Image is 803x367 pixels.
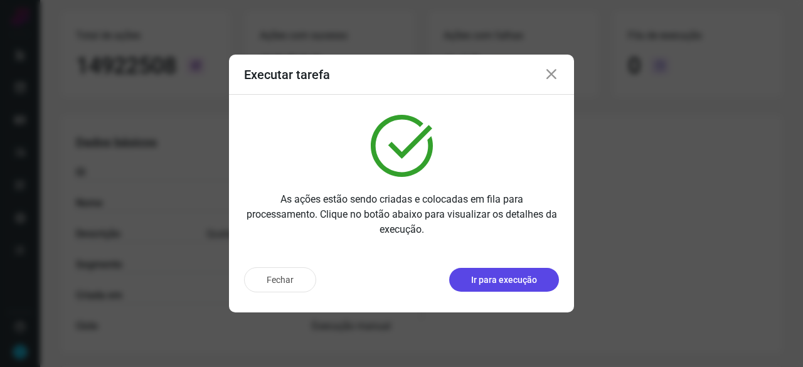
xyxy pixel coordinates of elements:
[244,192,559,237] p: As ações estão sendo criadas e colocadas em fila para processamento. Clique no botão abaixo para ...
[449,268,559,292] button: Ir para execução
[371,115,433,177] img: verified.svg
[471,274,537,287] p: Ir para execução
[244,67,330,82] h3: Executar tarefa
[244,267,316,292] button: Fechar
